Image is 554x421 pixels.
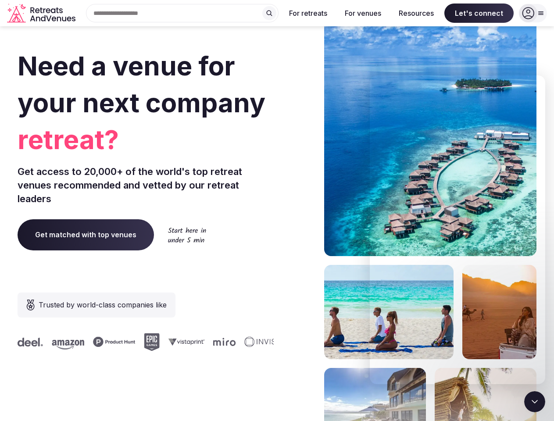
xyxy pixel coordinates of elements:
button: For retreats [282,4,334,23]
span: Need a venue for your next company [18,50,265,118]
svg: Vistaprint company logo [168,338,204,346]
p: Get access to 20,000+ of the world's top retreat venues recommended and vetted by our retreat lea... [18,165,274,205]
span: retreat? [18,121,274,158]
span: Let's connect [444,4,514,23]
a: Get matched with top venues [18,219,154,250]
svg: Miro company logo [213,338,235,346]
img: yoga on tropical beach [324,265,454,359]
svg: Epic Games company logo [143,333,159,351]
img: Start here in under 5 min [168,227,206,243]
button: Resources [392,4,441,23]
svg: Invisible company logo [244,337,292,347]
iframe: Intercom live chat [524,391,545,412]
svg: Deel company logo [17,338,43,346]
span: Trusted by world-class companies like [39,300,167,310]
button: For venues [338,4,388,23]
svg: Retreats and Venues company logo [7,4,77,23]
a: Visit the homepage [7,4,77,23]
iframe: Intercom live chat [370,75,545,384]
